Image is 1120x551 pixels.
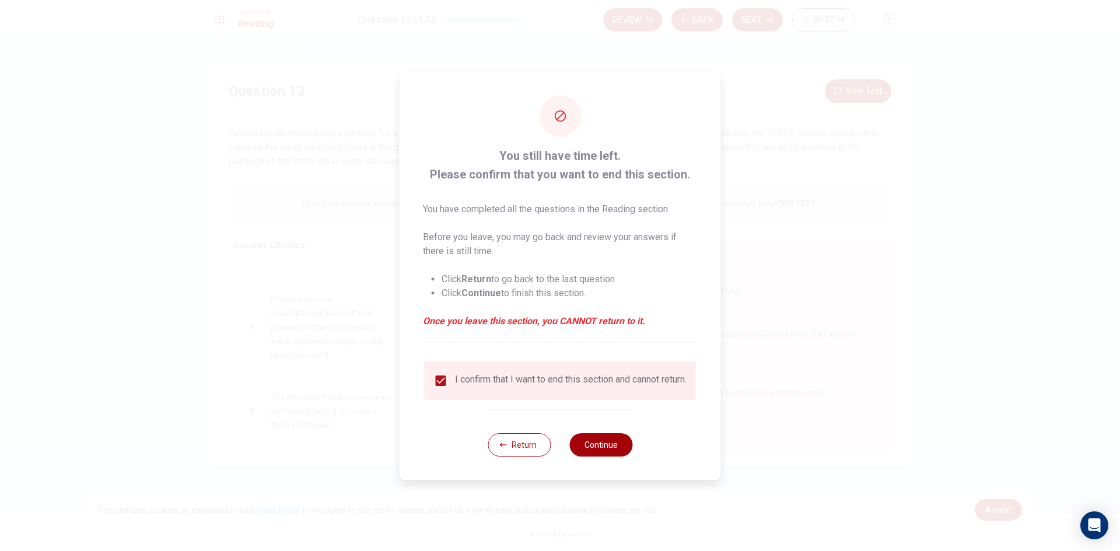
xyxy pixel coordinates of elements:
div: Open Intercom Messenger [1080,511,1108,539]
span: You still have time left. Please confirm that you want to end this section. [423,146,698,184]
li: Click to finish this section. [442,286,698,300]
strong: Return [461,273,491,285]
div: I confirm that I want to end this section and cannot return. [455,374,687,388]
button: Return [488,433,551,457]
button: Continue [569,433,632,457]
strong: Continue [461,287,501,299]
p: You have completed all the questions in the Reading section. [423,202,698,216]
li: Click to go back to the last question [442,272,698,286]
em: Once you leave this section, you CANNOT return to it. [423,314,698,328]
p: Before you leave, you may go back and review your answers if there is still time. [423,230,698,258]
